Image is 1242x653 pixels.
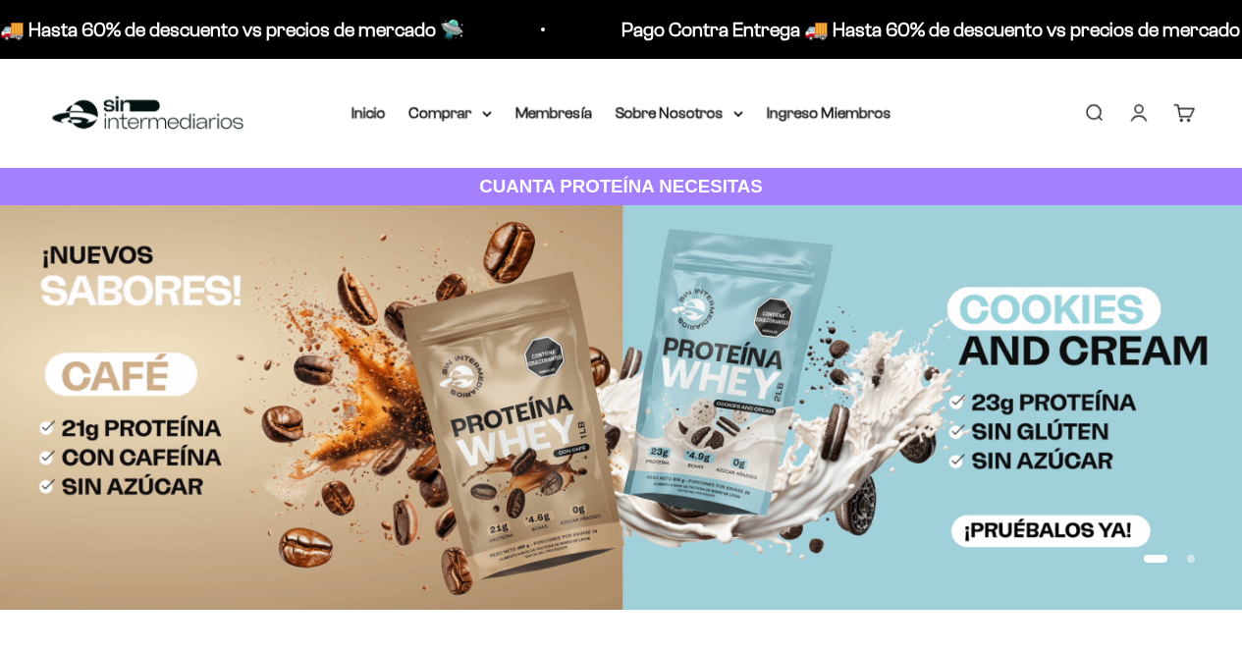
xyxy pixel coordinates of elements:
a: Inicio [351,104,386,121]
a: Ingreso Miembros [767,104,891,121]
strong: CUANTA PROTEÍNA NECESITAS [479,176,763,196]
summary: Comprar [409,100,492,126]
a: Membresía [515,104,592,121]
summary: Sobre Nosotros [616,100,743,126]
